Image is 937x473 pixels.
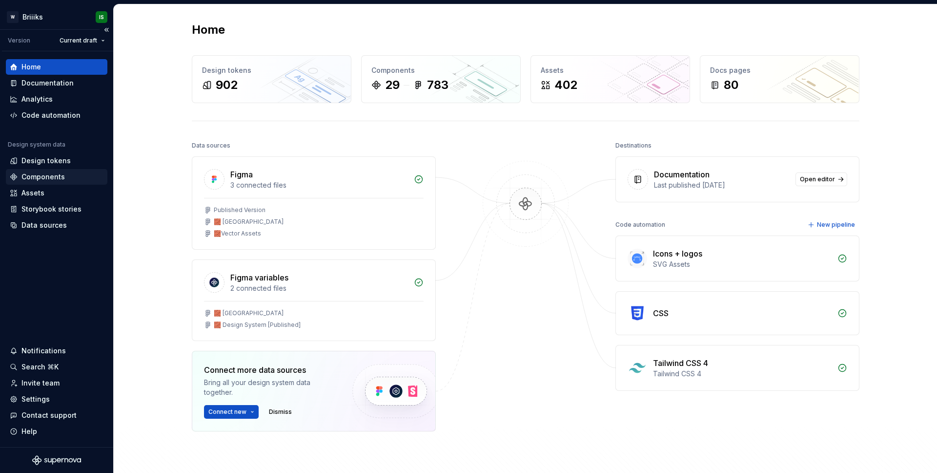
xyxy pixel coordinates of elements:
[204,378,336,397] div: Bring all your design system data together.
[530,55,690,103] a: Assets402
[554,77,577,93] div: 402
[8,37,30,44] div: Version
[21,220,67,230] div: Data sources
[6,185,107,201] a: Assets
[6,408,107,423] button: Contact support
[204,405,259,419] button: Connect new
[214,309,284,317] div: 🧱 [GEOGRAPHIC_DATA]
[230,283,408,293] div: 2 connected files
[192,259,436,341] a: Figma variables2 connected files🧱 [GEOGRAPHIC_DATA]🧱 Design System [Published]
[21,156,71,166] div: Design tokens
[6,391,107,407] a: Settings
[805,218,859,232] button: New pipeline
[192,156,436,250] a: Figma3 connected filesPublished Version🧱 [GEOGRAPHIC_DATA]🧱Vector Assets
[60,37,97,44] span: Current draft
[6,217,107,233] a: Data sources
[269,408,292,416] span: Dismiss
[21,427,37,436] div: Help
[6,91,107,107] a: Analytics
[6,375,107,391] a: Invite team
[700,55,859,103] a: Docs pages80
[99,13,104,21] div: IS
[21,410,77,420] div: Contact support
[230,180,408,190] div: 3 connected files
[21,346,66,356] div: Notifications
[8,141,65,149] div: Design system data
[21,204,81,214] div: Storybook stories
[21,362,59,372] div: Search ⌘K
[214,321,301,329] div: 🧱 Design System [Published]
[817,221,855,229] span: New pipeline
[615,139,652,152] div: Destinations
[385,77,400,93] div: 29
[55,34,109,47] button: Current draft
[265,405,296,419] button: Dismiss
[21,394,50,404] div: Settings
[653,259,832,269] div: SVG Assets
[192,55,351,103] a: Design tokens902
[21,378,60,388] div: Invite team
[6,153,107,169] a: Design tokens
[230,169,253,180] div: Figma
[214,206,265,214] div: Published Version
[230,272,288,283] div: Figma variables
[192,22,225,38] h2: Home
[202,65,341,75] div: Design tokens
[214,218,284,226] div: 🧱 [GEOGRAPHIC_DATA]
[361,55,521,103] a: Components29783
[6,59,107,75] a: Home
[21,94,53,104] div: Analytics
[2,6,111,27] button: WBriiiksIS
[653,357,708,369] div: Tailwind CSS 4
[653,248,702,259] div: Icons + logos
[710,65,849,75] div: Docs pages
[724,77,738,93] div: 80
[654,180,790,190] div: Last published [DATE]
[21,62,41,72] div: Home
[21,110,81,120] div: Code automation
[6,343,107,359] button: Notifications
[7,11,19,23] div: W
[427,77,448,93] div: 783
[21,78,74,88] div: Documentation
[653,369,832,379] div: Tailwind CSS 4
[21,188,44,198] div: Assets
[21,172,65,182] div: Components
[6,107,107,123] a: Code automation
[653,307,669,319] div: CSS
[22,12,43,22] div: Briiiks
[795,172,847,186] a: Open editor
[6,359,107,375] button: Search ⌘K
[216,77,238,93] div: 902
[32,455,81,465] svg: Supernova Logo
[371,65,510,75] div: Components
[214,230,261,237] div: 🧱Vector Assets
[541,65,680,75] div: Assets
[6,169,107,185] a: Components
[100,23,113,37] button: Collapse sidebar
[192,139,230,152] div: Data sources
[6,201,107,217] a: Storybook stories
[800,175,835,183] span: Open editor
[6,75,107,91] a: Documentation
[615,218,665,232] div: Code automation
[204,364,336,376] div: Connect more data sources
[6,424,107,439] button: Help
[208,408,246,416] span: Connect new
[654,169,710,180] div: Documentation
